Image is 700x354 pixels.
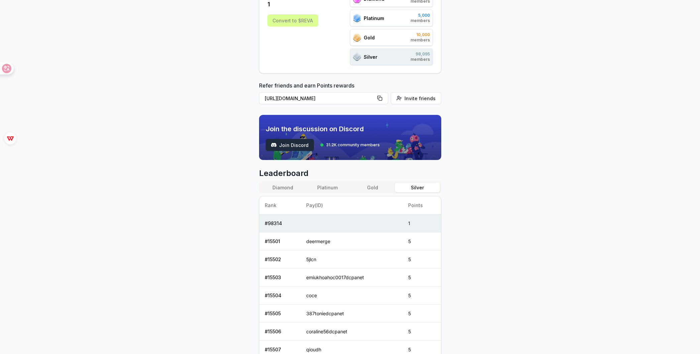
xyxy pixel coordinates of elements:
[353,14,361,22] img: ranks_icon
[301,287,403,305] td: coce
[301,323,403,341] td: coraline56dcpanet
[301,250,403,269] td: 5jlcn
[364,15,384,22] span: Platinum
[259,250,301,269] td: # 15502
[411,51,430,57] span: 98,095
[259,323,301,341] td: # 15506
[266,139,314,151] a: testJoin Discord
[411,32,430,37] span: 10,000
[403,323,441,341] td: 5
[395,183,440,192] button: Silver
[301,196,403,214] th: Pay(ID)
[259,232,301,250] td: # 15501
[350,183,395,192] button: Gold
[259,168,441,179] span: Leaderboard
[353,33,361,42] img: ranks_icon
[403,250,441,269] td: 5
[259,214,301,232] td: # 98314
[364,53,377,60] span: Silver
[404,95,436,102] span: Invite friends
[403,269,441,287] td: 5
[259,196,301,214] th: Rank
[301,269,403,287] td: emiukhoahoc0017dcpanet
[403,305,441,323] td: 5
[301,305,403,323] td: 387toniedcpanet
[259,269,301,287] td: # 15503
[403,196,441,214] th: Points
[259,305,301,323] td: # 15505
[391,92,441,104] button: Invite friends
[279,142,309,149] span: Join Discord
[411,37,430,43] span: members
[403,287,441,305] td: 5
[259,115,441,160] img: discord_banner
[411,57,430,62] span: members
[353,52,361,61] img: ranks_icon
[364,34,375,41] span: Gold
[305,183,350,192] button: Platinum
[411,13,430,18] span: 5,000
[259,92,388,104] button: [URL][DOMAIN_NAME]
[411,18,430,23] span: members
[403,214,441,232] td: 1
[259,287,301,305] td: # 15504
[301,232,403,250] td: deermerge
[260,183,305,192] button: Diamond
[326,142,380,148] span: 31.2K community members
[403,232,441,250] td: 5
[266,139,314,151] button: Join Discord
[266,124,380,134] span: Join the discussion on Discord
[271,142,276,148] img: test
[259,81,441,107] div: Refer friends and earn Points rewards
